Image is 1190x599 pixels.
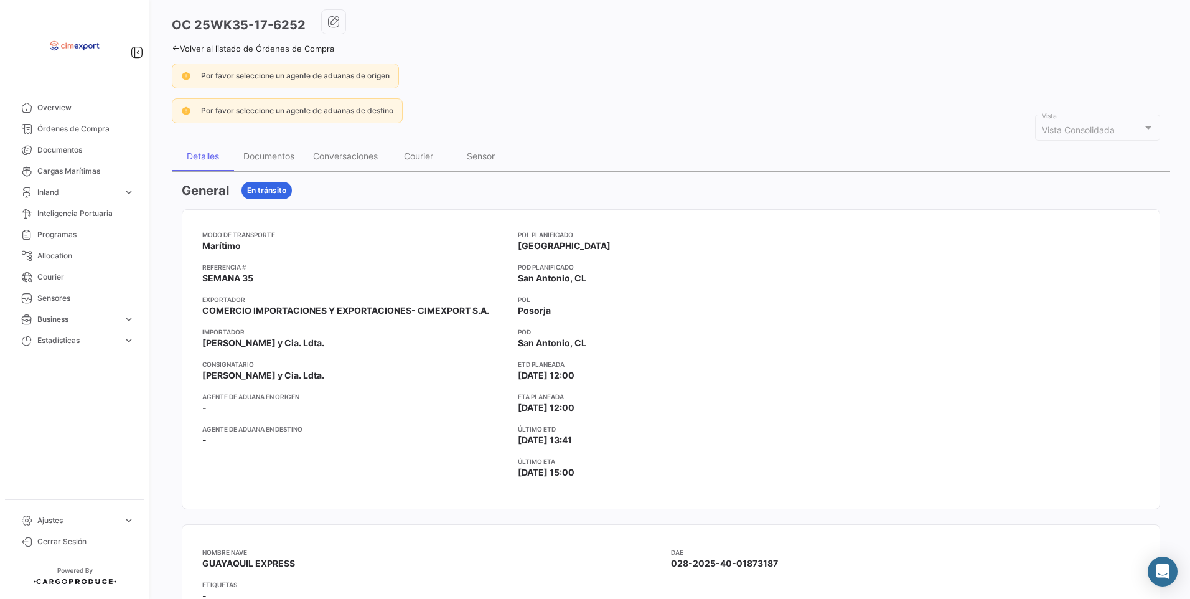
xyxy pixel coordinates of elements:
[1148,557,1178,587] div: Abrir Intercom Messenger
[518,230,823,240] app-card-info-title: POL Planificado
[518,304,551,317] span: Posorja
[201,71,390,80] span: Por favor seleccione un agente de aduanas de origen
[671,547,1140,557] app-card-info-title: DAE
[202,272,253,285] span: SEMANA 35
[187,151,219,161] div: Detalles
[172,16,306,34] h3: OC 25WK35-17-6252
[123,515,134,526] span: expand_more
[201,106,393,115] span: Por favor seleccione un agente de aduanas de destino
[202,304,489,317] span: COMERCIO IMPORTACIONES Y EXPORTACIONES- CIMEXPORT S.A.
[247,185,286,196] span: En tránsito
[10,118,139,139] a: Órdenes de Compra
[10,139,139,161] a: Documentos
[37,293,134,304] span: Sensores
[518,327,823,337] app-card-info-title: POD
[37,271,134,283] span: Courier
[243,151,294,161] div: Documentos
[37,102,134,113] span: Overview
[518,434,572,446] span: [DATE] 13:41
[10,97,139,118] a: Overview
[518,392,823,402] app-card-info-title: ETA planeada
[202,359,508,369] app-card-info-title: Consignatario
[518,402,574,414] span: [DATE] 12:00
[202,580,1140,590] app-card-info-title: Etiquetas
[202,327,508,337] app-card-info-title: Importador
[10,203,139,224] a: Inteligencia Portuaria
[202,547,671,557] app-card-info-title: Nombre Nave
[10,266,139,288] a: Courier
[202,337,324,349] span: [PERSON_NAME] y Cia. Ldta.
[37,314,118,325] span: Business
[202,295,508,304] app-card-info-title: Exportador
[37,187,118,198] span: Inland
[10,245,139,266] a: Allocation
[518,456,823,466] app-card-info-title: Último ETA
[172,44,334,54] a: Volver al listado de Órdenes de Compra
[518,424,823,434] app-card-info-title: Último ETD
[123,335,134,346] span: expand_more
[671,558,778,568] span: 028-2025-40-01873187
[518,369,574,382] span: [DATE] 12:00
[10,161,139,182] a: Cargas Marítimas
[202,424,508,434] app-card-info-title: Agente de Aduana en Destino
[37,123,134,134] span: Órdenes de Compra
[202,434,207,446] span: -
[518,262,823,272] app-card-info-title: POD Planificado
[10,224,139,245] a: Programas
[37,250,134,262] span: Allocation
[202,558,295,568] span: GUAYAQUIL EXPRESS
[37,335,118,346] span: Estadísticas
[202,230,508,240] app-card-info-title: Modo de Transporte
[123,187,134,198] span: expand_more
[518,466,574,479] span: [DATE] 15:00
[404,151,433,161] div: Courier
[37,229,134,240] span: Programas
[202,392,508,402] app-card-info-title: Agente de Aduana en Origen
[37,515,118,526] span: Ajustes
[123,314,134,325] span: expand_more
[1042,125,1115,135] mat-select-trigger: Vista Consolidada
[518,295,823,304] app-card-info-title: POL
[202,262,508,272] app-card-info-title: Referencia #
[202,402,207,414] span: -
[10,288,139,309] a: Sensores
[37,208,134,219] span: Inteligencia Portuaria
[37,166,134,177] span: Cargas Marítimas
[518,272,586,285] span: San Antonio, CL
[37,144,134,156] span: Documentos
[518,359,823,369] app-card-info-title: ETD planeada
[313,151,378,161] div: Conversaciones
[182,182,229,199] h3: General
[202,369,324,382] span: [PERSON_NAME] y Cia. Ldta.
[467,151,495,161] div: Sensor
[202,240,241,252] span: Marítimo
[44,15,106,77] img: logo-cimexport.png
[518,337,586,349] span: San Antonio, CL
[37,536,134,547] span: Cerrar Sesión
[518,240,611,252] span: [GEOGRAPHIC_DATA]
